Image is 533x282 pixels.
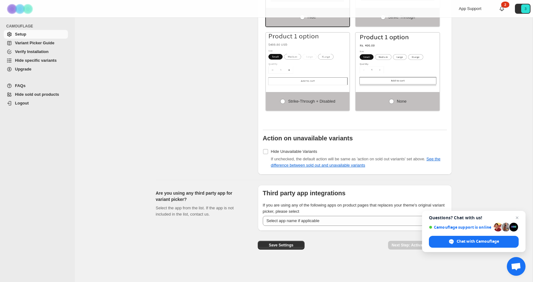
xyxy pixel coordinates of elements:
img: None [356,33,439,86]
h2: Are you using any third party app for variant picker? [156,190,248,202]
span: Hide sold out products [15,92,59,97]
a: Setup [4,30,68,39]
span: Upgrade [15,67,31,71]
a: Logout [4,99,68,108]
img: Camouflage [5,0,36,17]
a: Hide specific variants [4,56,68,65]
a: 2 [499,6,505,12]
span: Close chat [513,214,521,221]
text: 3 [525,7,526,11]
a: FAQs [4,81,68,90]
a: Variant Picker Guide [4,39,68,47]
a: Verify Installation [4,47,68,56]
span: Verify Installation [15,49,49,54]
button: Save Settings [258,241,305,250]
div: Open chat [507,257,526,276]
span: CAMOUFLAGE [6,24,70,29]
span: If unchecked, the default action will be same as 'action on sold out variants' set above. [271,157,440,168]
span: None [397,99,406,104]
span: Hide Unavailable Variants [271,149,317,154]
span: App Support [459,6,481,11]
span: Chat with Camouflage [457,239,499,244]
span: Select the app from the list. If the app is not included in the list, contact us. [156,206,234,216]
div: Chat with Camouflage [429,236,519,248]
span: FAQs [15,83,26,88]
b: Third party app integrations [263,190,346,197]
span: Logout [15,101,29,105]
span: Questions? Chat with us! [429,215,519,220]
span: Camouflage support is online [429,225,492,230]
span: Setup [15,32,26,36]
a: Hide sold out products [4,90,68,99]
b: Action on unavailable variants [263,135,353,142]
span: Strike-through + Disabled [288,99,335,104]
span: Avatar with initials 3 [521,4,530,13]
button: Avatar with initials 3 [515,4,531,14]
span: Hide specific variants [15,58,57,63]
span: Save Settings [269,243,293,248]
span: If you are using any of the following apps on product pages that replaces your theme's original v... [263,203,445,214]
img: Strike-through + Disabled [266,33,350,86]
span: Variant Picker Guide [15,41,54,45]
div: 2 [501,2,509,8]
a: Upgrade [4,65,68,74]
